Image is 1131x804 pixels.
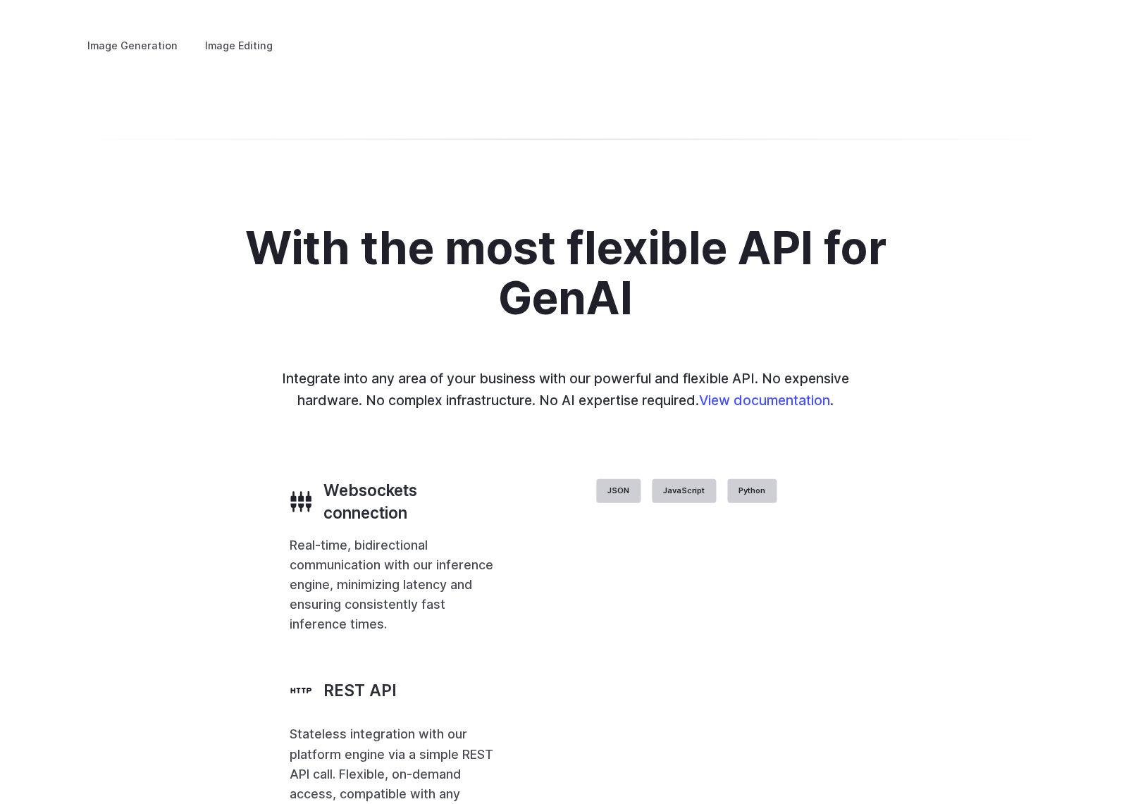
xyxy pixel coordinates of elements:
[727,479,777,503] label: Python
[173,223,958,323] h2: With the most flexible API for GenAI
[596,479,641,503] label: JSON
[323,479,497,524] h3: Websockets connection
[193,33,285,58] label: Image Editing
[290,536,497,635] p: Real-time, bidirectional communication with our inference engine, minimizing latency and ensuring...
[652,479,716,503] label: JavaScript
[323,679,397,702] h3: REST API
[75,33,190,58] label: Image Generation
[699,392,830,409] a: View documentation
[273,368,859,411] p: Integrate into any area of your business with our powerful and flexible API. No expensive hardwar...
